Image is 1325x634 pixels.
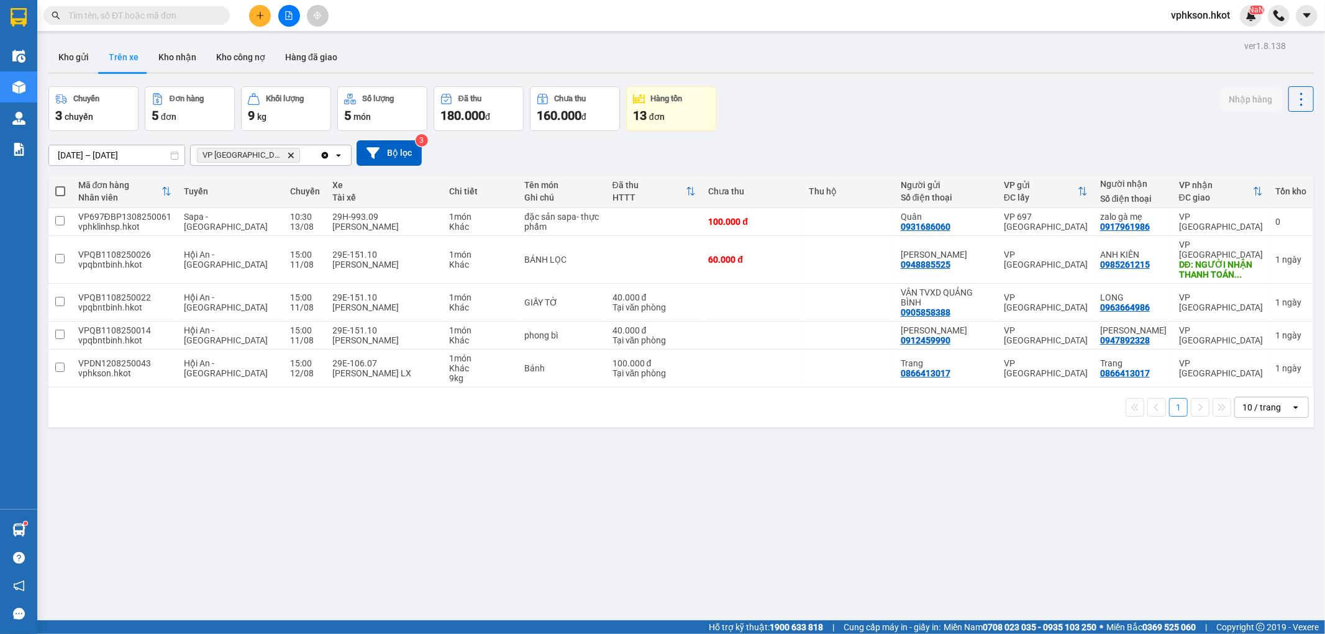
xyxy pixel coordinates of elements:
div: 29E-106.07 [332,358,437,368]
div: VPQB1108250026 [78,250,171,260]
span: 9 [248,108,255,123]
span: chuyến [65,112,93,122]
span: Hỗ trợ kỹ thuật: [709,620,823,634]
img: icon-new-feature [1245,10,1257,21]
div: Tại văn phòng [612,368,696,378]
div: Đã thu [458,94,481,103]
span: 5 [152,108,158,123]
div: Anh Huỳnh [901,325,991,335]
button: caret-down [1296,5,1318,27]
input: Selected VP Ninh Bình. [303,149,304,161]
button: Nhập hàng [1219,88,1282,111]
div: 10:30 [290,212,320,222]
div: BÁNH LỌC [524,255,599,265]
div: 100.000 đ [612,358,696,368]
button: Bộ lọc [357,140,422,166]
span: message [13,608,25,620]
div: Đã thu [612,180,686,190]
svg: Delete [287,152,294,159]
div: 1 món [449,292,512,302]
div: Tài xế [332,192,437,202]
div: 11/08 [290,260,320,269]
span: Miền Bắc [1106,620,1196,634]
span: | [1205,620,1207,634]
svg: open [1291,402,1301,412]
span: 180.000 [440,108,485,123]
div: Hàng tồn [651,94,683,103]
div: 0912459990 [901,335,950,345]
div: VPQB1108250022 [78,292,171,302]
div: VP [GEOGRAPHIC_DATA] [1004,358,1088,378]
div: 29H-993.09 [332,212,437,222]
span: file-add [285,11,293,20]
div: 100.000 đ [708,217,796,227]
div: [PERSON_NAME] [332,302,437,312]
img: phone-icon [1273,10,1285,21]
div: Khác [449,260,512,269]
div: 11/08 [290,302,320,312]
th: Toggle SortBy [606,175,703,208]
div: [PERSON_NAME] [332,335,437,345]
div: zalo gà mẹ [1100,212,1167,222]
span: 3 [55,108,62,123]
div: ANH MINH [901,250,991,260]
div: vpqbntbinh.hkot [78,260,171,269]
div: 15:00 [290,292,320,302]
div: Đơn hàng [170,94,204,103]
div: 11/08 [290,335,320,345]
div: 0866413017 [1100,368,1150,378]
div: Chưa thu [708,186,796,196]
div: Trang [1100,358,1167,368]
div: Tuyến [184,186,278,196]
div: Người gửi [901,180,991,190]
div: 15:00 [290,358,320,368]
div: Nhân viên [78,192,162,202]
div: 13/08 [290,222,320,232]
div: VP [GEOGRAPHIC_DATA] [1179,325,1263,345]
button: Khối lượng9kg [241,86,331,131]
span: Hội An - [GEOGRAPHIC_DATA] [184,250,268,269]
button: Đơn hàng5đơn [145,86,235,131]
span: 13 [633,108,647,123]
div: 0905858388 [901,307,950,317]
th: Toggle SortBy [72,175,178,208]
div: VP [GEOGRAPHIC_DATA] [1004,250,1088,269]
div: GIẤY TỜ [524,297,599,307]
div: 1 món [449,250,512,260]
span: vphkson.hkot [1161,7,1240,23]
sup: 1 [24,522,27,525]
span: plus [256,11,265,20]
span: ngày [1282,297,1301,307]
button: Trên xe [99,42,148,72]
div: Chưa thu [555,94,586,103]
img: warehouse-icon [12,50,25,63]
span: Hội An - [GEOGRAPHIC_DATA] [184,292,268,312]
div: VP697ĐBP1308250061 [78,212,171,222]
div: ĐC giao [1179,192,1253,202]
span: 5 [344,108,351,123]
div: Số lượng [362,94,394,103]
div: 1 [1275,255,1306,265]
div: Tại văn phòng [612,335,696,345]
div: 0917961986 [1100,222,1150,232]
div: 40.000 đ [612,325,696,335]
span: kg [257,112,266,122]
div: 12/08 [290,368,320,378]
button: 1 [1169,398,1188,417]
button: Số lượng5món [337,86,427,131]
img: warehouse-icon [12,81,25,94]
button: Hàng tồn13đơn [626,86,716,131]
div: 60.000 đ [708,255,796,265]
div: ver 1.8.138 [1244,39,1286,53]
div: 0985261215 [1100,260,1150,269]
div: LONG [1100,292,1167,302]
div: Khối lượng [266,94,304,103]
div: VP nhận [1179,180,1253,190]
span: VP Ninh Bình [203,150,282,160]
span: ngày [1282,363,1301,373]
strong: 0708 023 035 - 0935 103 250 [983,622,1096,632]
div: 1 [1275,363,1306,373]
div: Chuyến [290,186,320,196]
span: đ [581,112,586,122]
div: Số điện thoại [1100,194,1167,204]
